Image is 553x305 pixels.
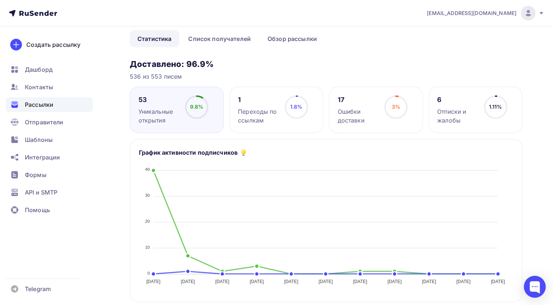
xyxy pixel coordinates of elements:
[427,10,516,17] span: [EMAIL_ADDRESS][DOMAIN_NAME]
[238,107,278,125] div: Переходы по ссылкам
[427,6,544,20] a: [EMAIL_ADDRESS][DOMAIN_NAME]
[437,95,477,104] div: 6
[25,285,51,293] span: Telegram
[130,30,179,47] a: Статистика
[25,170,46,179] span: Формы
[489,103,502,110] span: 1.11%
[6,62,93,77] a: Дашборд
[250,279,264,284] tspan: [DATE]
[422,279,436,284] tspan: [DATE]
[491,279,505,284] tspan: [DATE]
[139,107,179,125] div: Уникальные открытия
[215,279,230,284] tspan: [DATE]
[6,132,93,147] a: Шаблоны
[145,193,150,197] tspan: 30
[190,103,204,110] span: 9.8%
[25,188,57,197] span: API и SMTP
[145,219,150,223] tspan: 20
[319,279,333,284] tspan: [DATE]
[146,279,160,284] tspan: [DATE]
[437,107,477,125] div: Отписки и жалобы
[338,107,378,125] div: Ошибки доставки
[145,167,150,172] tspan: 40
[290,103,303,110] span: 1.8%
[181,30,258,47] a: Список получателей
[387,279,402,284] tspan: [DATE]
[353,279,367,284] tspan: [DATE]
[238,95,278,104] div: 1
[139,95,179,104] div: 53
[147,271,149,275] tspan: 0
[26,40,80,49] div: Создать рассылку
[130,72,522,81] div: 536 из 553 писем
[139,148,238,157] h5: График активности подписчиков
[25,206,50,214] span: Помощь
[25,65,53,74] span: Дашборд
[25,153,60,162] span: Интеграции
[25,118,64,127] span: Отправители
[6,97,93,112] a: Рассылки
[25,135,53,144] span: Шаблоны
[25,100,53,109] span: Рассылки
[391,103,400,110] span: 3%
[145,245,150,249] tspan: 10
[338,95,378,104] div: 17
[25,83,53,91] span: Контакты
[6,115,93,129] a: Отправители
[260,30,325,47] a: Обзор рассылки
[130,59,522,69] h3: Доставлено: 96.9%
[457,279,471,284] tspan: [DATE]
[284,279,298,284] tspan: [DATE]
[181,279,195,284] tspan: [DATE]
[6,80,93,94] a: Контакты
[6,167,93,182] a: Формы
